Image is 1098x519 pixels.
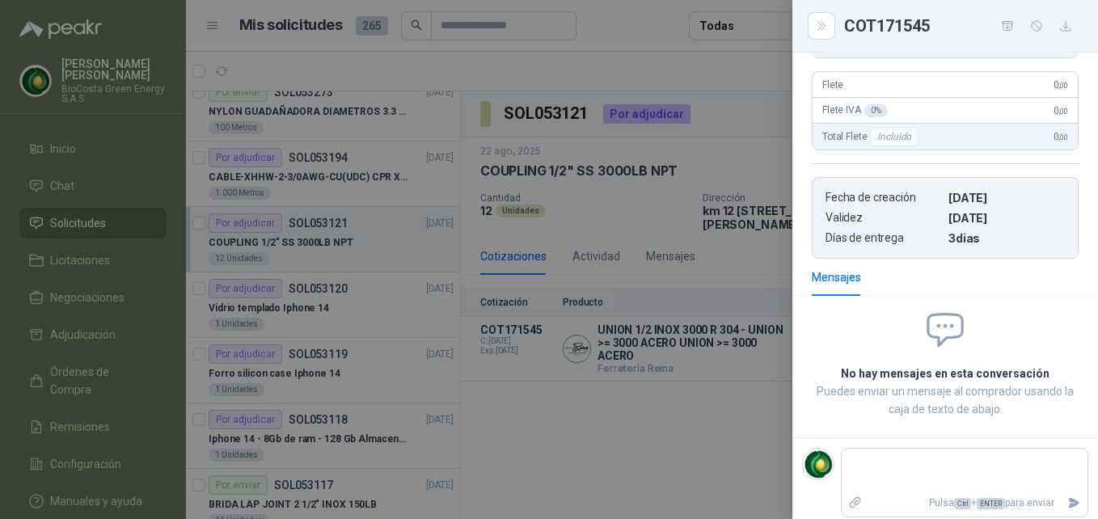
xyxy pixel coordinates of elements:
[864,104,888,117] div: 0 %
[822,79,843,91] span: Flete
[812,382,1079,418] p: Puedes enviar un mensaje al comprador usando la caja de texto de abajo.
[977,498,1005,509] span: ENTER
[1061,489,1087,517] button: Enviar
[869,489,1062,517] p: Pulsa + para enviar
[1058,107,1068,116] span: ,00
[1054,131,1068,142] span: 0
[822,127,922,146] span: Total Flete
[1058,133,1068,141] span: ,00
[826,231,942,245] p: Días de entrega
[844,13,1079,39] div: COT171545
[812,16,831,36] button: Close
[1058,81,1068,90] span: ,00
[812,365,1079,382] h2: No hay mensajes en esta conversación
[948,191,1065,205] p: [DATE]
[826,211,942,225] p: Validez
[1054,105,1068,116] span: 0
[870,127,919,146] div: Incluido
[948,231,1065,245] p: 3 dias
[842,489,869,517] label: Adjuntar archivos
[812,268,861,286] div: Mensajes
[948,211,1065,225] p: [DATE]
[822,104,888,117] span: Flete IVA
[803,449,834,479] img: Company Logo
[826,191,942,205] p: Fecha de creación
[1054,79,1068,91] span: 0
[954,498,971,509] span: Ctrl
